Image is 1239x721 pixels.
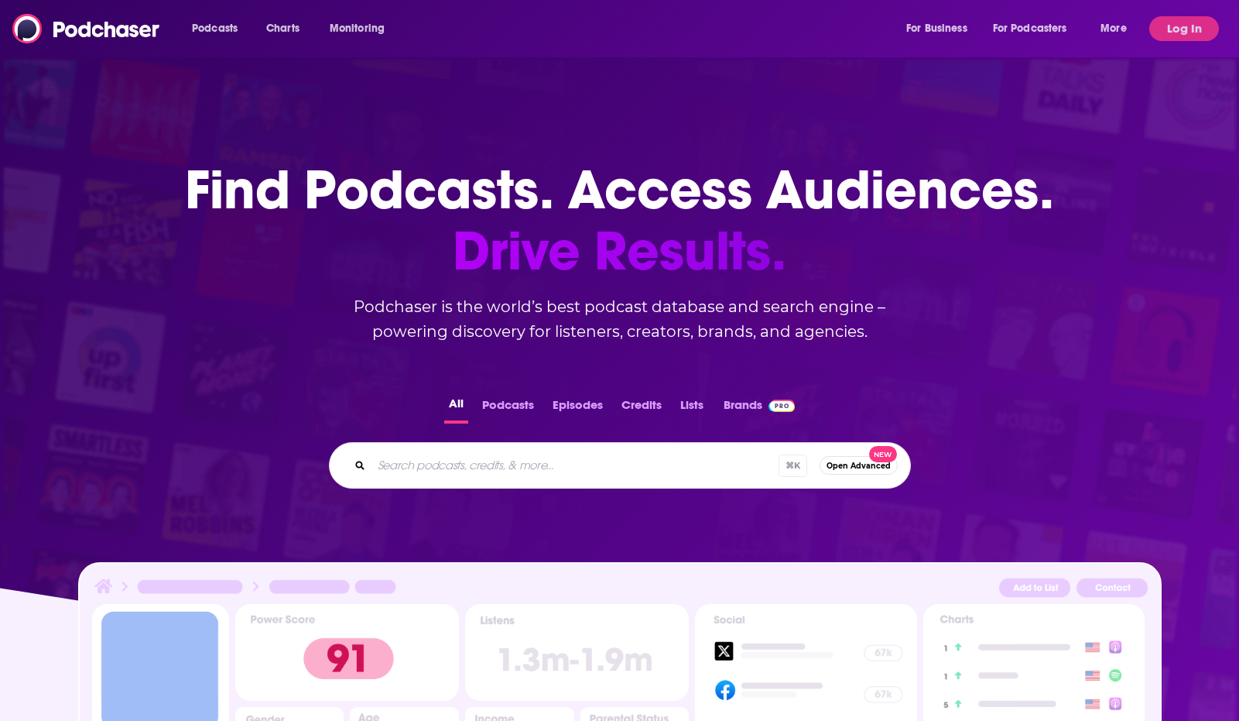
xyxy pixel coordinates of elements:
span: Open Advanced [827,462,891,470]
button: Credits [617,393,666,424]
button: Open AdvancedNew [820,456,898,475]
span: For Business [906,18,967,39]
button: All [444,393,468,424]
a: BrandsPodchaser Pro [724,393,796,424]
div: Search podcasts, credits, & more... [329,442,911,489]
button: open menu [895,16,987,41]
img: Podchaser Pro [768,400,796,412]
button: open menu [983,16,1090,41]
button: Lists [676,393,708,424]
a: Charts [256,16,309,41]
img: Podchaser - Follow, Share and Rate Podcasts [12,14,161,43]
span: Monitoring [330,18,385,39]
span: More [1100,18,1127,39]
input: Search podcasts, credits, & more... [371,453,779,478]
span: ⌘ K [779,455,807,477]
h2: Podchaser is the world’s best podcast database and search engine – powering discovery for listene... [310,294,929,344]
h1: Find Podcasts. Access Audiences. [185,160,1054,282]
span: Charts [266,18,299,39]
span: For Podcasters [993,18,1067,39]
button: open menu [181,16,258,41]
span: Podcasts [192,18,238,39]
button: Podcasts [477,393,539,424]
img: Podcast Insights Power score [235,604,459,701]
span: Drive Results. [185,221,1054,282]
button: open menu [319,16,405,41]
img: Podcast Insights Listens [465,604,689,701]
button: open menu [1090,16,1146,41]
button: Log In [1149,16,1219,41]
button: Episodes [548,393,608,424]
img: Podcast Insights Header [92,576,1148,603]
span: New [869,446,897,462]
